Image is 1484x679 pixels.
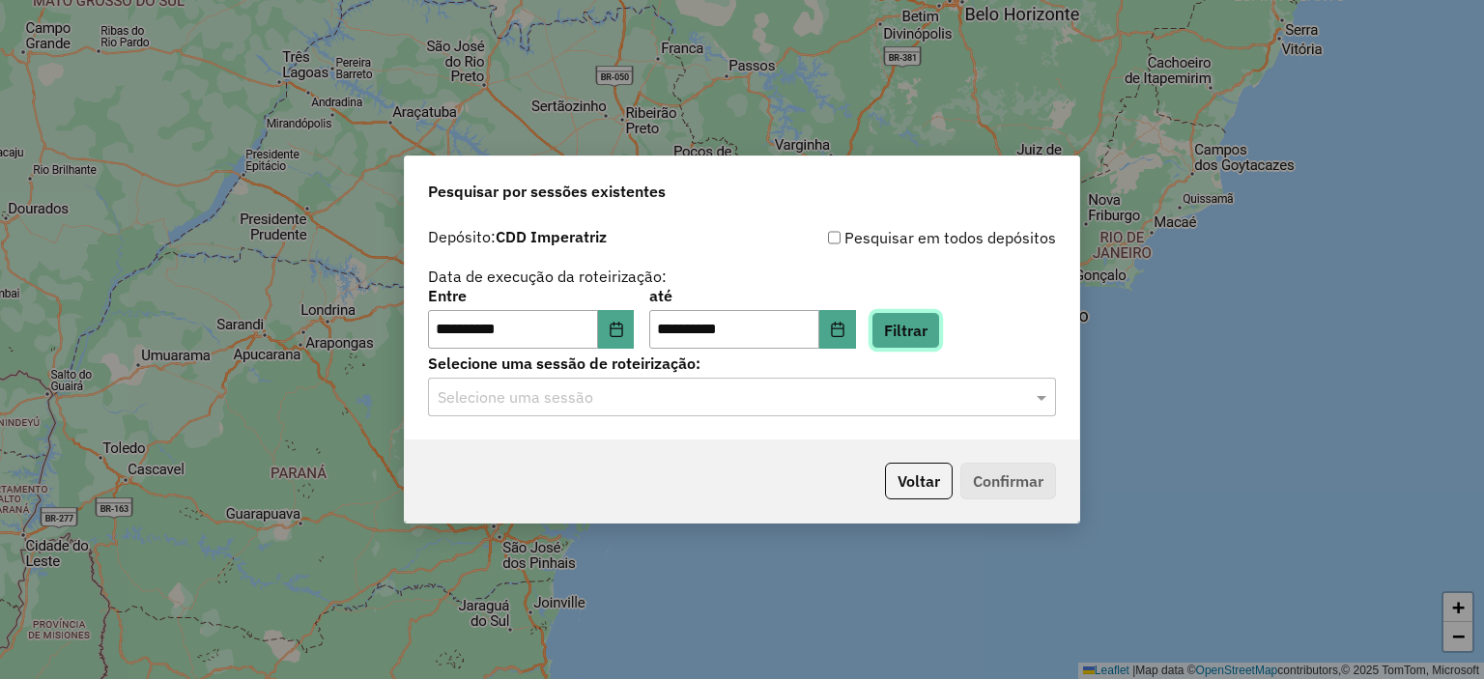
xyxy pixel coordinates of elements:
label: Entre [428,284,634,307]
label: Data de execução da roteirização: [428,265,667,288]
button: Filtrar [871,312,940,349]
span: Pesquisar por sessões existentes [428,180,666,203]
label: Depósito: [428,225,607,248]
label: Selecione uma sessão de roteirização: [428,352,1056,375]
strong: CDD Imperatriz [496,227,607,246]
button: Choose Date [598,310,635,349]
button: Voltar [885,463,953,499]
div: Pesquisar em todos depósitos [742,226,1056,249]
button: Choose Date [819,310,856,349]
label: até [649,284,855,307]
